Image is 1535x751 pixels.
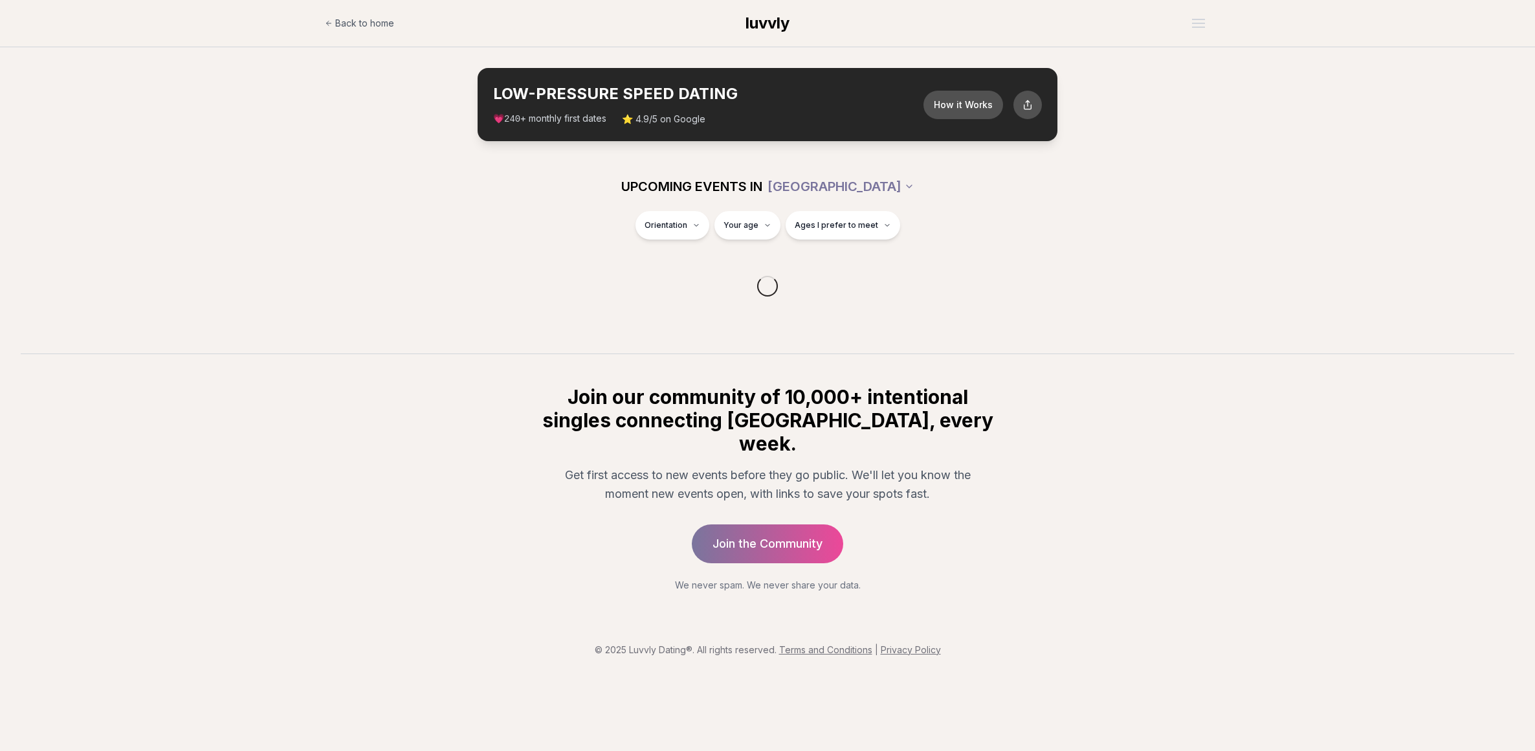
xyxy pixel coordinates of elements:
button: How it Works [923,91,1003,119]
a: Join the Community [692,524,843,563]
button: Your age [714,211,780,240]
span: 240 [504,114,520,124]
span: ⭐ 4.9/5 on Google [622,113,705,126]
p: We never spam. We never share your data. [540,579,995,592]
h2: LOW-PRESSURE SPEED DATING [493,84,923,104]
span: | [875,644,878,655]
span: UPCOMING EVENTS IN [621,177,762,196]
span: Back to home [335,17,394,30]
span: Your age [723,220,758,230]
a: Back to home [325,10,394,36]
p: © 2025 Luvvly Dating®. All rights reserved. [10,644,1525,656]
button: Open menu [1187,14,1210,33]
a: luvvly [745,13,790,34]
h2: Join our community of 10,000+ intentional singles connecting [GEOGRAPHIC_DATA], every week. [540,385,995,455]
a: Terms and Conditions [779,644,872,655]
span: luvvly [745,14,790,32]
span: Orientation [645,220,687,230]
span: 💗 + monthly first dates [493,112,606,126]
p: Get first access to new events before they go public. We'll let you know the moment new events op... [550,465,985,504]
span: Ages I prefer to meet [795,220,878,230]
button: Ages I prefer to meet [786,211,900,240]
button: Orientation [635,211,709,240]
button: [GEOGRAPHIC_DATA] [767,172,914,201]
a: Privacy Policy [881,644,941,655]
